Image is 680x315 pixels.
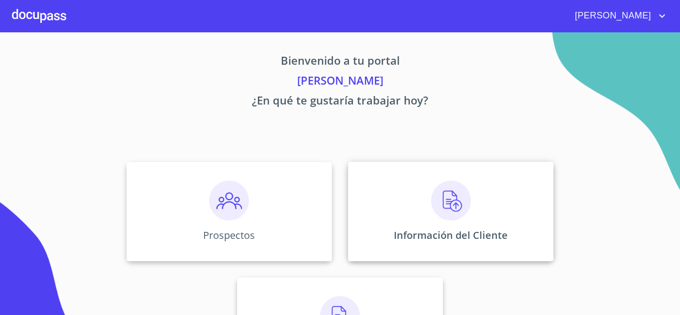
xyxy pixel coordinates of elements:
img: prospectos.png [209,181,249,220]
p: [PERSON_NAME] [33,72,647,92]
p: ¿En qué te gustaría trabajar hoy? [33,92,647,112]
p: Prospectos [203,228,255,242]
img: carga.png [431,181,471,220]
p: Bienvenido a tu portal [33,52,647,72]
button: account of current user [567,8,668,24]
p: Información del Cliente [394,228,508,242]
span: [PERSON_NAME] [567,8,656,24]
